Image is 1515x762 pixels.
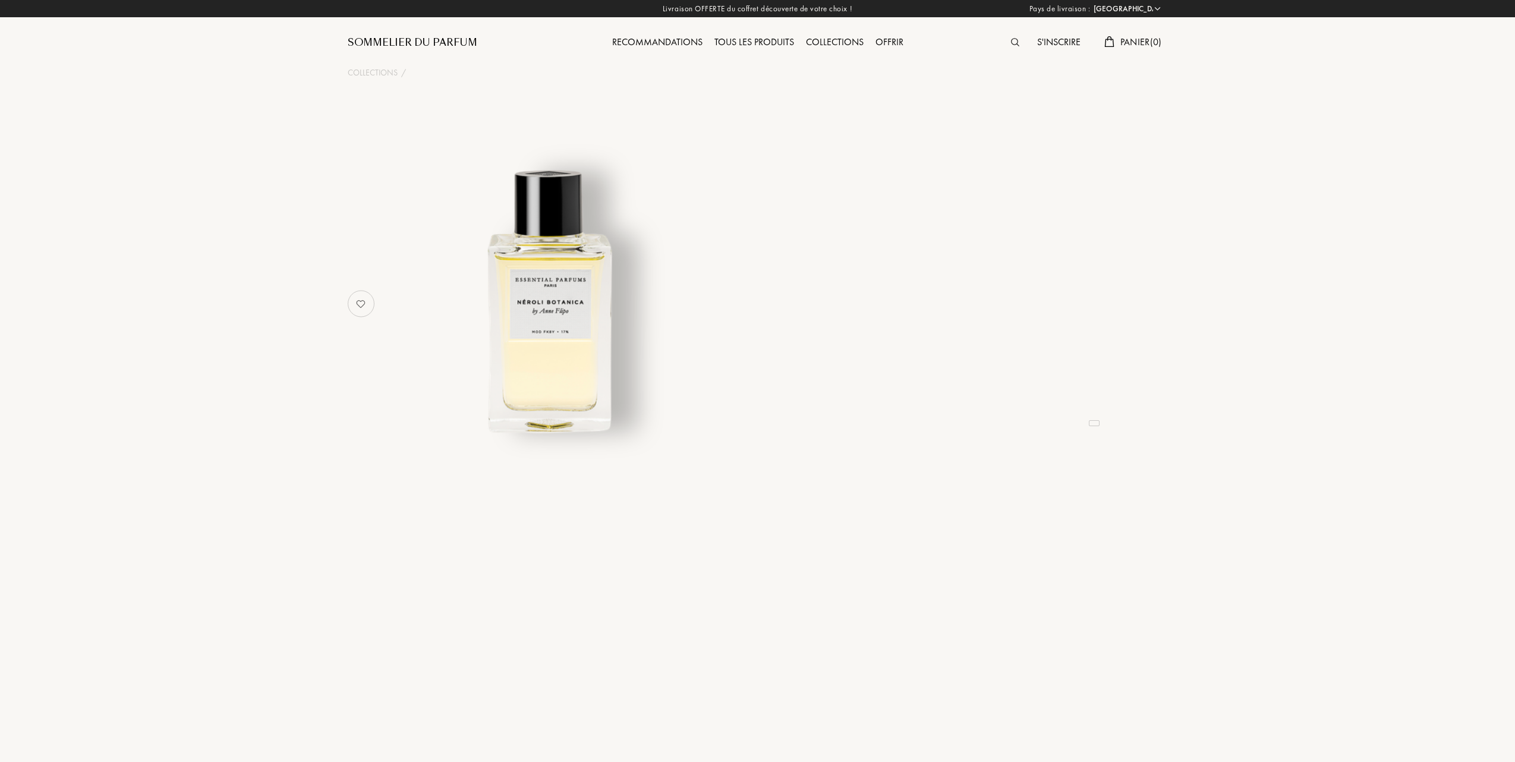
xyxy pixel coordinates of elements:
div: / [401,67,406,79]
a: Collections [800,36,870,48]
a: S'inscrire [1031,36,1086,48]
span: Panier ( 0 ) [1120,36,1162,48]
a: Offrir [870,36,909,48]
a: Sommelier du Parfum [348,36,477,50]
img: cart.svg [1104,36,1114,47]
div: S'inscrire [1031,35,1086,51]
a: Tous les produits [708,36,800,48]
div: Tous les produits [708,35,800,51]
div: Offrir [870,35,909,51]
a: Collections [348,67,398,79]
a: Recommandations [606,36,708,48]
span: Pays de livraison : [1029,3,1091,15]
img: undefined undefined [405,151,700,445]
img: arrow_w.png [1153,4,1162,13]
div: Recommandations [606,35,708,51]
img: no_like_p.png [349,292,373,316]
div: Collections [800,35,870,51]
img: search_icn.svg [1011,38,1019,46]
